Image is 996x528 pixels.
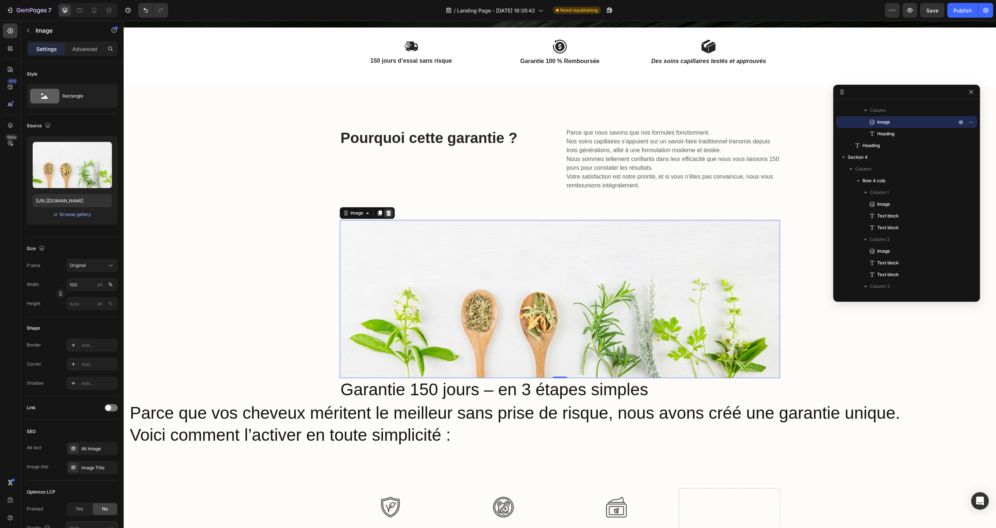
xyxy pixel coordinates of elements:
[27,444,41,451] div: Alt text
[98,300,103,307] div: px
[27,380,44,386] div: Shadow
[54,210,58,219] span: or
[27,262,40,269] label: Frame
[27,281,39,288] label: Width
[27,489,55,495] div: Optimize LCP
[59,211,91,218] button: Browse gallery
[443,108,656,169] p: Parce que nous savons que nos formules fonctionnent. Nos soins capillaires s’appuient sur un savo...
[33,142,112,188] img: preview-image
[217,108,430,127] p: Pourquoi cette garantie ?
[870,236,890,243] span: Column 2
[225,189,241,196] div: Image
[217,37,358,44] p: 150 jours d’essai sans risque
[72,45,97,53] p: Advanced
[877,224,899,231] span: Text block
[124,21,996,528] iframe: Design area
[216,357,656,381] h2: Rich Text Editor. Editing area: main
[36,26,98,35] p: Image
[877,130,894,137] span: Heading
[6,382,866,426] p: Parce que vos cheveux méritent le meilleur sans prise de risque, nous avons créé une garantie uni...
[920,3,944,18] button: Save
[36,45,57,53] p: Settings
[457,7,535,14] span: Landing Page - [DATE] 16:35:42
[877,259,899,267] span: Text block
[81,361,116,368] div: Add...
[6,134,18,140] div: Beta
[106,280,115,289] button: px
[66,297,118,310] input: px%
[27,71,37,77] div: Style
[256,476,277,497] img: Alt Image
[577,19,592,33] img: gempages_580485749749580713-51a326f1-ac71-4cc3-a004-3f17ec04d866.svg
[27,506,43,512] div: Preload
[429,19,444,33] img: gempages_580485749749580713-f9dcbc7f-b168-4951-93f8-c3c45c97f552.svg
[953,7,972,14] div: Publish
[3,3,55,18] button: 7
[27,463,48,470] div: Image title
[108,300,113,307] div: %
[217,358,656,380] p: Garantie 150 jours – en 3 étapes simples
[560,7,598,14] span: Need republishing
[862,177,885,184] span: Row 4 cols
[369,476,390,497] img: Alt Image
[877,247,890,255] span: Image
[27,300,40,307] label: Height
[96,280,105,289] button: %
[870,283,890,290] span: Column 3
[106,299,115,308] button: px
[330,506,430,527] p: étape 2 :
[877,118,890,126] span: Image
[62,88,107,104] div: Rectangle
[76,506,83,512] span: Yes
[862,142,880,149] span: Heading
[70,262,86,269] span: Original
[81,445,116,452] div: Alt Image
[442,107,656,170] div: Rich Text Editor. Editing area: main
[877,212,899,220] span: Text block
[7,78,18,84] div: 450
[870,189,889,196] span: Column 1
[27,121,52,131] div: Source
[27,404,36,411] div: Link
[926,7,938,14] span: Save
[27,325,40,331] div: Shape
[60,211,91,218] div: Browse gallery
[443,506,543,527] p: étape 3 : essayez pendant 150 jours
[81,342,116,349] div: Add...
[66,278,118,291] input: px%
[27,361,41,367] div: Corner
[216,107,430,128] h2: Rich Text Editor. Editing area: main
[48,6,51,15] p: 7
[877,271,899,278] span: Text block
[870,107,886,114] span: Column
[27,244,46,254] div: Size
[365,37,507,45] p: Garantie 100 % Remboursée
[98,281,103,288] div: px
[96,299,105,308] button: %
[528,37,642,44] i: Des soins capillaires testés et approuvés
[102,506,108,512] span: No
[877,201,890,208] span: Image
[27,342,41,348] div: Border
[33,194,112,207] input: https://example.com/image.jpg
[108,281,113,288] div: %
[66,259,118,272] button: Original
[848,154,868,161] span: Section 4
[454,7,456,14] span: /
[971,492,989,510] div: Open Intercom Messenger
[81,465,116,471] div: Image Title
[855,165,871,173] span: Column
[482,476,503,497] img: Alt Image
[81,380,116,387] div: Add...
[27,428,36,435] div: SEO
[217,506,317,527] p: étape 1 :
[216,199,656,357] img: Alt Image
[138,3,168,18] div: Undo/Redo
[6,381,867,426] h2: Rich Text Editor. Editing area: main
[947,3,978,18] button: Publish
